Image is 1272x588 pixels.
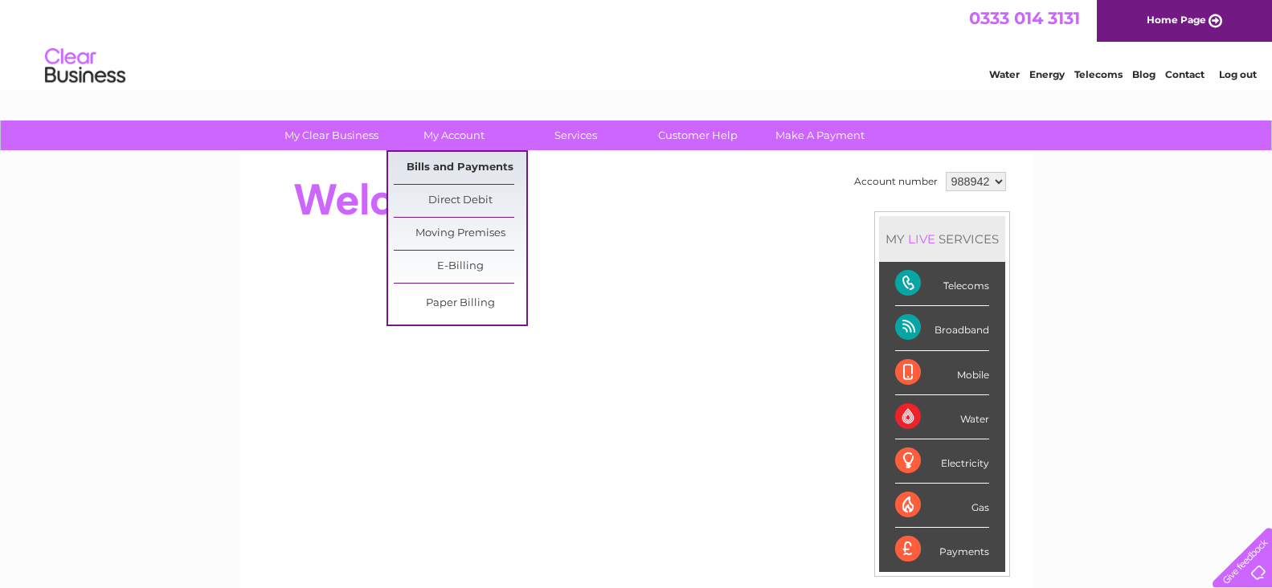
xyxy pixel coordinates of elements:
[394,218,526,250] a: Moving Premises
[895,351,989,395] div: Mobile
[1165,68,1205,80] a: Contact
[257,9,1016,78] div: Clear Business is a trading name of Verastar Limited (registered in [GEOGRAPHIC_DATA] No. 3667643...
[394,251,526,283] a: E-Billing
[387,120,520,150] a: My Account
[1132,68,1155,80] a: Blog
[895,262,989,306] div: Telecoms
[895,306,989,350] div: Broadband
[394,152,526,184] a: Bills and Payments
[394,185,526,217] a: Direct Debit
[1219,68,1257,80] a: Log out
[1029,68,1065,80] a: Energy
[632,120,764,150] a: Customer Help
[895,484,989,528] div: Gas
[905,231,939,247] div: LIVE
[1074,68,1123,80] a: Telecoms
[44,42,126,91] img: logo.png
[754,120,886,150] a: Make A Payment
[265,120,398,150] a: My Clear Business
[895,395,989,439] div: Water
[969,8,1080,28] a: 0333 014 3131
[850,168,942,195] td: Account number
[895,439,989,484] div: Electricity
[394,288,526,320] a: Paper Billing
[895,528,989,571] div: Payments
[989,68,1020,80] a: Water
[879,216,1005,262] div: MY SERVICES
[509,120,642,150] a: Services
